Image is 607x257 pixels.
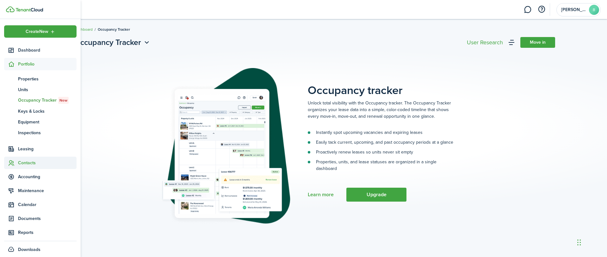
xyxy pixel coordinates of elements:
[522,2,534,18] a: Messaging
[18,86,77,93] span: Units
[467,40,503,45] div: User Research
[308,192,334,197] a: Learn more
[308,100,453,120] p: Unlock total visibility with the Occupancy tracker. The Occupancy Tracker organizes your lease da...
[18,108,77,115] span: Keys & Locks
[520,37,555,48] a: Move in
[18,215,77,222] span: Documents
[499,189,607,257] iframe: Chat Widget
[18,97,77,104] span: Occupancy Tracker
[18,229,77,236] span: Reports
[18,61,77,67] span: Portfolio
[4,44,77,56] a: Dashboard
[15,8,43,12] img: TenantCloud
[26,29,48,34] span: Create New
[4,25,77,38] button: Open menu
[161,68,290,225] img: Subscription stub
[4,127,77,138] a: Inspections
[59,97,67,103] span: New
[308,149,453,155] li: Proactively renew leases so units never sit empty
[4,84,77,95] a: Units
[4,116,77,127] a: Equipment
[18,160,77,166] span: Contacts
[18,246,40,253] span: Downloads
[74,37,141,48] span: Occupancy Tracker
[18,201,77,208] span: Calendar
[346,188,406,202] button: Upgrade
[561,8,586,12] span: Branden
[18,173,77,180] span: Accounting
[98,27,130,32] span: Occupancy Tracker
[4,106,77,116] a: Keys & Locks
[18,187,77,194] span: Maintenance
[308,129,453,136] li: Instantly spot upcoming vacancies and expiring leases
[18,47,77,53] span: Dashboard
[308,68,555,97] placeholder-page-title: Occupancy tracker
[18,129,77,136] span: Inspections
[4,95,77,106] a: Occupancy TrackerNew
[577,233,581,252] div: Drag
[18,146,77,152] span: Leasing
[4,226,77,239] a: Reports
[308,139,453,146] li: Easily tack current, upcoming, and past occupancy periods at a glance
[18,76,77,82] span: Properties
[589,5,599,15] avatar-text: B
[536,4,547,15] button: Open resource center
[465,38,505,47] button: User Research
[6,6,15,12] img: TenantCloud
[308,159,453,172] li: Properties, units, and lease statuses are organized in a single dashboard
[18,119,77,125] span: Equipment
[74,27,93,32] a: Dashboard
[4,73,77,84] a: Properties
[74,37,151,48] button: Open menu
[74,37,151,48] button: Occupancy Tracker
